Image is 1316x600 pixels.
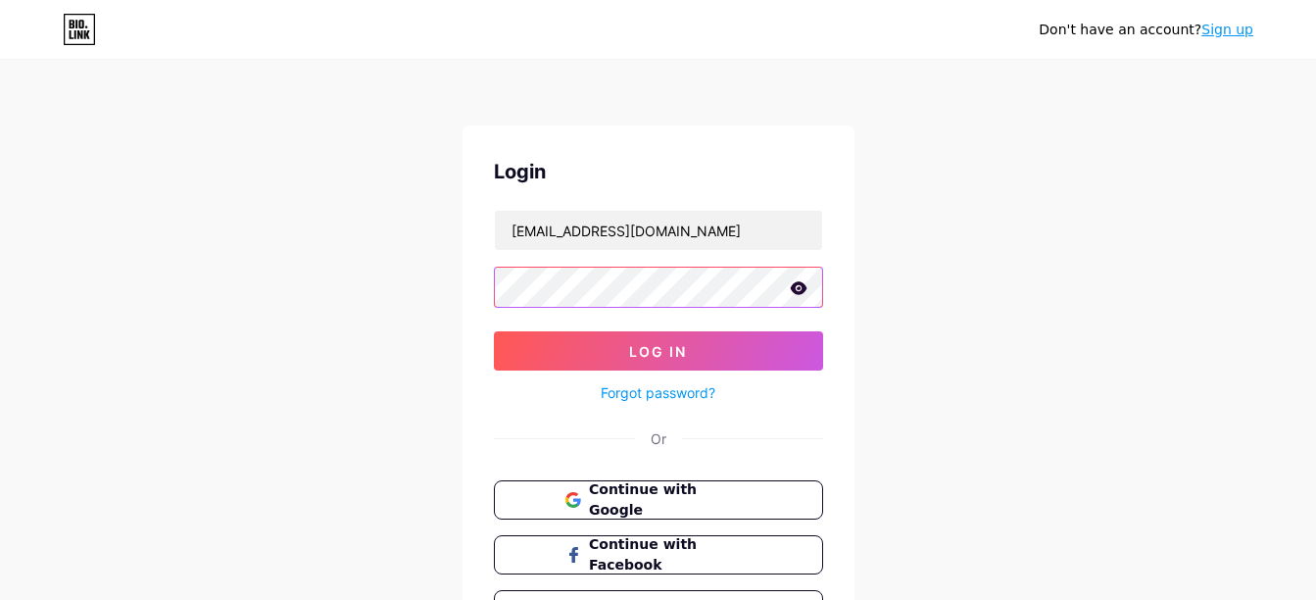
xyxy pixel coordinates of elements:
button: Continue with Google [494,480,823,520]
span: Log In [629,343,687,360]
span: Continue with Facebook [589,534,751,575]
button: Continue with Facebook [494,535,823,575]
div: Or [651,428,666,449]
a: Forgot password? [601,382,715,403]
a: Sign up [1201,22,1253,37]
span: Continue with Google [589,479,751,521]
div: Login [494,157,823,186]
div: Don't have an account? [1039,20,1253,40]
input: Username [495,211,822,250]
button: Log In [494,331,823,371]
